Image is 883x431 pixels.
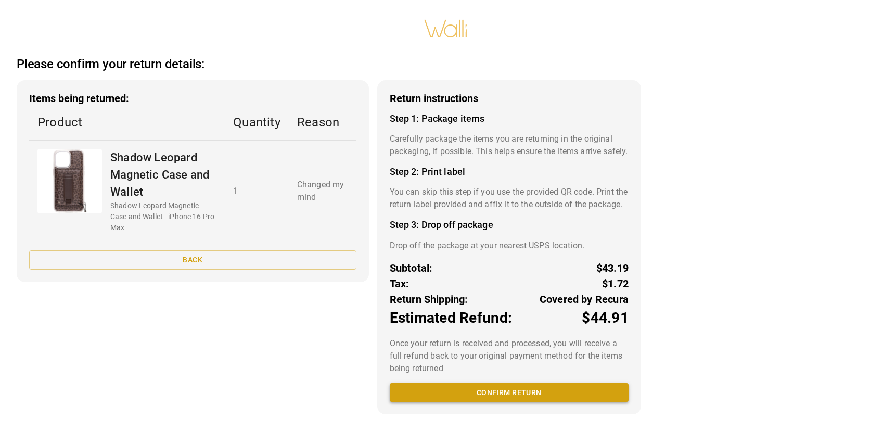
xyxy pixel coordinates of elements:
[424,6,468,51] img: walli-inc.myshopify.com
[540,291,629,307] p: Covered by Recura
[602,276,629,291] p: $1.72
[390,276,409,291] p: Tax:
[233,185,280,197] p: 1
[29,250,356,270] button: Back
[390,383,629,402] button: Confirm return
[390,337,629,375] p: Once your return is received and processed, you will receive a full refund back to your original ...
[110,149,216,200] p: Shadow Leopard Magnetic Case and Wallet
[390,219,629,231] h4: Step 3: Drop off package
[596,260,629,276] p: $43.19
[390,93,629,105] h3: Return instructions
[110,200,216,233] p: Shadow Leopard Magnetic Case and Wallet - iPhone 16 Pro Max
[390,186,629,211] p: You can skip this step if you use the provided QR code. Print the return label provided and affix...
[390,133,629,158] p: Carefully package the items you are returning in the original packaging, if possible. This helps ...
[390,260,433,276] p: Subtotal:
[233,113,280,132] p: Quantity
[390,291,468,307] p: Return Shipping:
[390,307,512,329] p: Estimated Refund:
[37,113,216,132] p: Product
[390,239,629,252] p: Drop off the package at your nearest USPS location.
[297,179,348,204] p: Changed my mind
[582,307,629,329] p: $44.91
[297,113,348,132] p: Reason
[390,166,629,178] h4: Step 2: Print label
[29,93,356,105] h3: Items being returned:
[17,57,204,72] h2: Please confirm your return details:
[390,113,629,124] h4: Step 1: Package items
